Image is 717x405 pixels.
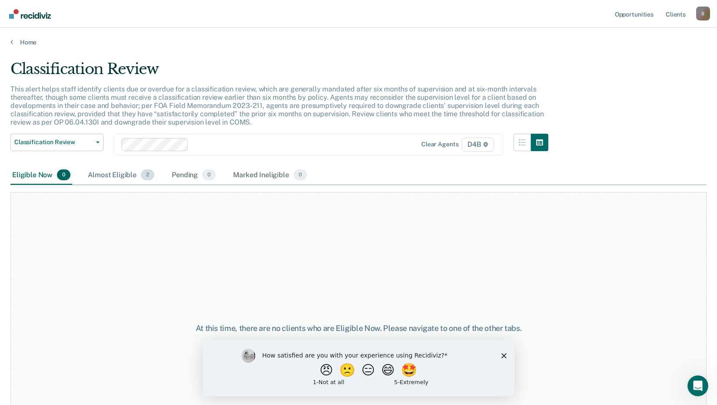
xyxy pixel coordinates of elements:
span: 0 [202,169,216,181]
span: D4B [462,138,494,152]
iframe: Intercom live chat [687,375,708,396]
span: 0 [57,169,70,181]
div: S [696,7,710,20]
div: Pending0 [170,166,217,185]
button: Profile dropdown button [696,7,710,20]
span: 2 [141,169,154,181]
a: Home [10,38,707,46]
div: Marked Ineligible0 [231,166,309,185]
span: Classification Review [14,138,93,146]
div: Eligible Now0 [10,166,72,185]
div: Almost Eligible2 [86,166,156,185]
p: This alert helps staff identify clients due or overdue for a classification review, which are gen... [10,85,544,127]
button: Classification Review [10,134,103,151]
iframe: Survey by Kim from Recidiviz [203,340,514,396]
div: At this time, there are no clients who are Eligible Now. Please navigate to one of the other tabs. [185,324,533,333]
span: 0 [293,169,307,181]
div: Clear agents [421,141,458,148]
img: Recidiviz [9,9,51,19]
div: Classification Review [10,60,548,85]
